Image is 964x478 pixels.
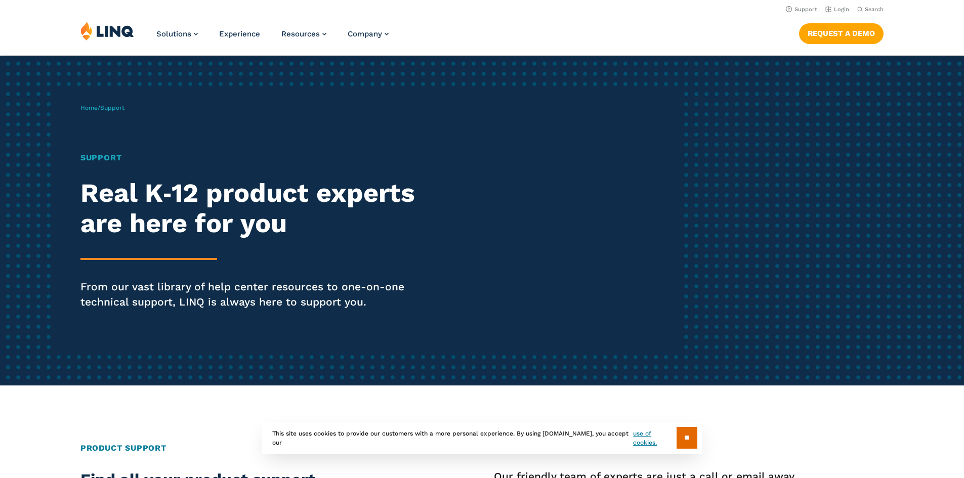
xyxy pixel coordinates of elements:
nav: Primary Navigation [156,21,389,55]
a: use of cookies. [633,429,676,447]
div: This site uses cookies to provide our customers with a more personal experience. By using [DOMAIN... [262,422,702,454]
a: Resources [281,29,326,38]
a: Home [80,104,98,111]
span: Company [348,29,382,38]
p: From our vast library of help center resources to one-on-one technical support, LINQ is always he... [80,279,452,310]
a: Solutions [156,29,198,38]
nav: Button Navigation [799,21,884,44]
a: Experience [219,29,260,38]
button: Open Search Bar [857,6,884,13]
a: Company [348,29,389,38]
a: Request a Demo [799,23,884,44]
a: Login [825,6,849,13]
span: Support [100,104,124,111]
span: / [80,104,124,111]
a: Support [786,6,817,13]
span: Solutions [156,29,191,38]
img: LINQ | K‑12 Software [80,21,134,40]
h2: Real K‑12 product experts are here for you [80,178,452,239]
span: Resources [281,29,320,38]
span: Search [865,6,884,13]
h1: Support [80,152,452,164]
